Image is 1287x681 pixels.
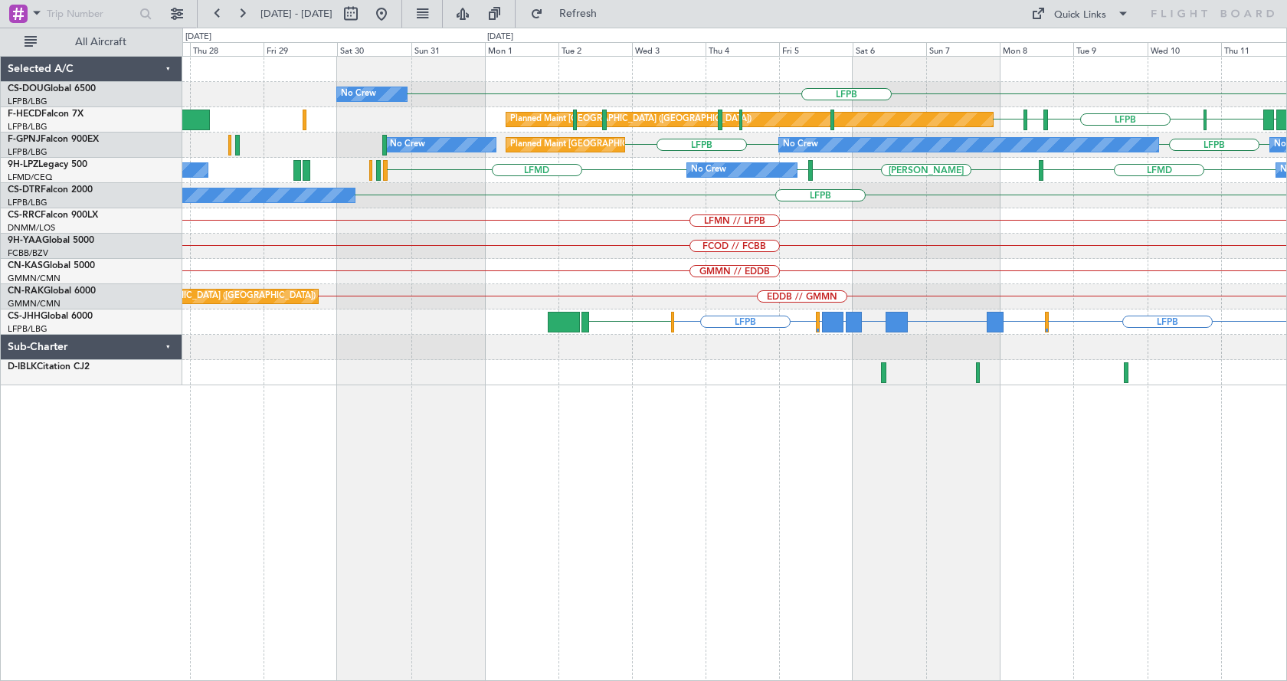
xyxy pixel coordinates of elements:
div: Thu 4 [706,42,779,56]
a: F-GPNJFalcon 900EX [8,135,99,144]
a: CS-RRCFalcon 900LX [8,211,98,220]
span: CS-DOU [8,84,44,93]
div: Sat 6 [853,42,926,56]
span: [DATE] - [DATE] [260,7,332,21]
div: Thu 28 [190,42,264,56]
a: LFMD/CEQ [8,172,52,183]
span: 9H-YAA [8,236,42,245]
a: CS-JHHGlobal 6000 [8,312,93,321]
div: Planned Maint [GEOGRAPHIC_DATA] ([GEOGRAPHIC_DATA]) [510,133,752,156]
span: CN-RAK [8,286,44,296]
div: [DATE] [185,31,211,44]
a: DNMM/LOS [8,222,55,234]
a: CN-KASGlobal 5000 [8,261,95,270]
button: Refresh [523,2,615,26]
a: 9H-LPZLegacy 500 [8,160,87,169]
a: LFPB/LBG [8,96,47,107]
a: FCBB/BZV [8,247,48,259]
span: Refresh [546,8,611,19]
a: CS-DTRFalcon 2000 [8,185,93,195]
div: No Crew [390,133,425,156]
a: CN-RAKGlobal 6000 [8,286,96,296]
div: Quick Links [1054,8,1106,23]
a: LFPB/LBG [8,323,47,335]
a: CS-DOUGlobal 6500 [8,84,96,93]
div: Fri 5 [779,42,853,56]
span: F-GPNJ [8,135,41,144]
div: Sun 7 [926,42,1000,56]
div: Tue 2 [558,42,632,56]
a: LFPB/LBG [8,146,47,158]
div: Sat 30 [337,42,411,56]
div: Tue 9 [1073,42,1147,56]
div: Sun 31 [411,42,485,56]
div: Planned Maint [GEOGRAPHIC_DATA] ([GEOGRAPHIC_DATA]) [74,285,316,308]
div: Mon 1 [485,42,558,56]
span: CS-DTR [8,185,41,195]
span: CN-KAS [8,261,43,270]
span: CS-RRC [8,211,41,220]
div: No Crew [783,133,818,156]
button: Quick Links [1023,2,1137,26]
div: No Crew [691,159,726,182]
a: LFPB/LBG [8,121,47,133]
span: 9H-LPZ [8,160,38,169]
div: Planned Maint [GEOGRAPHIC_DATA] ([GEOGRAPHIC_DATA]) [510,108,752,131]
a: 9H-YAAGlobal 5000 [8,236,94,245]
div: Fri 29 [264,42,337,56]
span: CS-JHH [8,312,41,321]
a: F-HECDFalcon 7X [8,110,84,119]
span: D-IBLK [8,362,37,372]
span: All Aircraft [40,37,162,47]
div: Mon 8 [1000,42,1073,56]
div: Wed 3 [632,42,706,56]
a: LFPB/LBG [8,197,47,208]
a: GMMN/CMN [8,298,61,309]
a: D-IBLKCitation CJ2 [8,362,90,372]
span: F-HECD [8,110,41,119]
input: Trip Number [47,2,135,25]
a: GMMN/CMN [8,273,61,284]
div: No Crew [341,83,376,106]
div: Wed 10 [1148,42,1221,56]
div: [DATE] [487,31,513,44]
button: All Aircraft [17,30,166,54]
